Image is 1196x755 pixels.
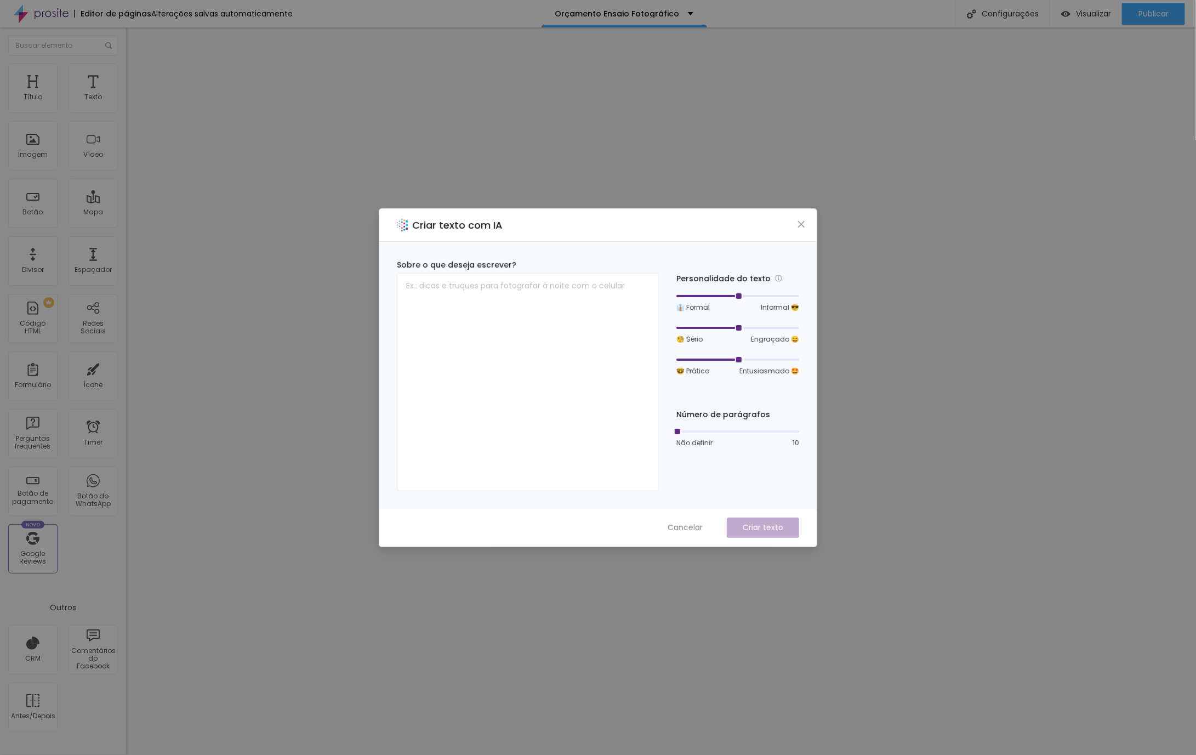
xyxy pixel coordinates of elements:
[967,9,976,19] img: Icone
[11,320,54,336] div: Código HTML
[793,438,799,448] span: 10
[676,303,710,313] span: 👔 Formal
[1076,9,1111,18] span: Visualizar
[84,381,103,389] div: Ícone
[8,36,118,55] input: Buscar elemento
[668,522,703,533] span: Cancelar
[84,439,102,446] div: Timer
[21,521,45,529] div: Novo
[751,334,799,344] span: Engraçado 😄
[74,10,151,18] div: Editor de páginas
[71,492,115,508] div: Botão do WhatsApp
[1138,9,1169,18] span: Publicar
[11,712,54,720] div: Antes/Depois
[676,409,799,421] div: Número de parágrafos
[412,218,503,232] h2: Criar texto com IA
[151,10,293,18] div: Alterações salvas automaticamente
[71,320,115,336] div: Redes Sociais
[796,218,807,230] button: Close
[555,10,680,18] p: Orçamento Ensaio Fotográfico
[23,208,43,216] div: Botão
[1122,3,1185,25] button: Publicar
[11,490,54,506] div: Botão de pagamento
[18,151,48,158] div: Imagem
[1050,3,1122,25] button: Visualizar
[24,93,42,101] div: Título
[761,303,799,313] span: Informal 😎
[84,93,102,101] div: Texto
[676,273,799,285] div: Personalidade do texto
[11,435,54,451] div: Perguntas frequentes
[75,266,112,274] div: Espaçador
[105,42,112,49] img: Icone
[727,518,799,538] button: Criar texto
[676,334,703,344] span: 🧐 Sério
[676,438,713,448] span: Não definir
[397,259,659,271] div: Sobre o que deseja escrever?
[15,381,51,389] div: Formulário
[657,518,714,538] button: Cancelar
[126,27,1196,755] iframe: Editor
[22,266,44,274] div: Divisor
[11,550,54,566] div: Google Reviews
[739,366,799,376] span: Entusiasmado 🤩
[1061,9,1070,19] img: view-1.svg
[83,208,103,216] div: Mapa
[83,151,103,158] div: Vídeo
[676,366,709,376] span: 🤓 Prático
[25,655,41,662] div: CRM
[71,647,115,671] div: Comentários do Facebook
[797,220,806,229] span: close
